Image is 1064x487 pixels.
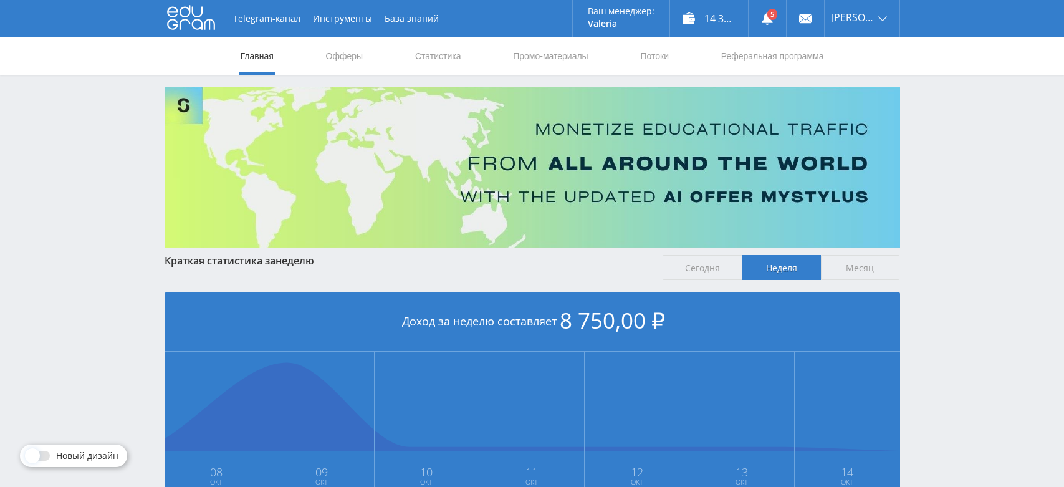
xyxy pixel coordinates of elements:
span: Окт [690,477,793,487]
a: Главная [239,37,275,75]
span: 10 [375,467,479,477]
span: 8 750,00 ₽ [560,306,665,335]
p: Ваш менеджер: [588,6,654,16]
span: 13 [690,467,793,477]
div: Доход за неделю составляет [165,292,900,352]
span: 08 [165,467,269,477]
span: Окт [165,477,269,487]
span: Неделя [742,255,821,280]
span: Окт [375,477,479,487]
div: Краткая статистика за [165,255,651,266]
span: Новый дизайн [56,451,118,461]
span: 14 [795,467,899,477]
a: Потоки [639,37,670,75]
span: 11 [480,467,583,477]
a: Реферальная программа [720,37,825,75]
span: Окт [480,477,583,487]
span: Окт [795,477,899,487]
a: Статистика [414,37,463,75]
span: неделю [276,254,314,268]
span: 09 [270,467,373,477]
a: Офферы [325,37,365,75]
span: Окт [585,477,689,487]
a: Промо-материалы [512,37,589,75]
p: Valeria [588,19,654,29]
span: Сегодня [663,255,742,280]
span: Окт [270,477,373,487]
span: [PERSON_NAME] [831,12,875,22]
span: 12 [585,467,689,477]
img: Banner [165,87,900,248]
span: Месяц [821,255,900,280]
